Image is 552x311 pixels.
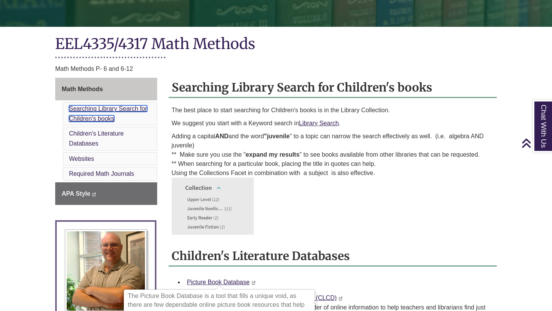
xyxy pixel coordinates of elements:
[62,190,90,197] span: APA Style
[299,120,339,126] a: Library Search
[172,119,494,128] p: We suggest you start with a Keyword search in .
[521,138,550,148] a: Back to Top
[172,132,494,235] p: Adding a capital and the word " to a topic can narrow the search effectively as well. (i.e. algeb...
[338,297,343,300] i: This link opens in a new window
[172,178,254,235] img: Collection Facet
[69,105,147,122] a: Searching Library Search for Children's books
[246,151,300,158] strong: expand my results
[172,106,494,115] p: The best place to start searching for Children's books is in the Library Collection.
[69,130,124,147] a: Children's Literature Databases
[69,170,134,177] a: Required Math Journals
[169,246,497,267] h2: Children's Literature Databases
[187,279,250,285] a: Picture Book Database
[251,281,256,285] i: This link opens in a new window
[264,133,290,139] strong: "juvenile
[55,34,497,55] h1: EEL4335/4317 Math Methods
[55,78,157,205] div: Guide Page Menu
[215,133,228,139] strong: AND
[62,86,103,92] span: Math Methods
[55,78,157,101] a: Math Methods
[92,193,96,196] i: This link opens in a new window
[169,78,497,98] h2: Searching Library Search for Children's books
[55,65,133,72] span: Math Methods P- 6 and 6-12
[55,182,157,205] a: APA Style
[69,155,94,162] a: Websites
